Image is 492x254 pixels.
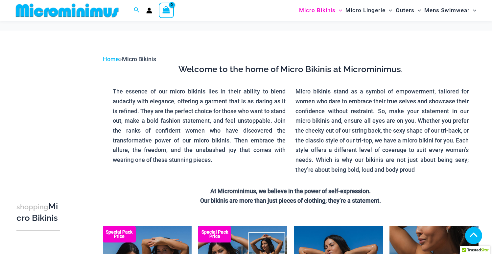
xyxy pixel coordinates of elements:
span: » [103,56,156,63]
iframe: TrustedSite Certified [16,49,76,181]
span: shopping [16,203,48,211]
nav: Site Navigation [296,1,479,20]
b: Special Pack Price [103,230,136,239]
a: Micro LingerieMenu ToggleMenu Toggle [344,2,394,19]
a: Mens SwimwearMenu ToggleMenu Toggle [423,2,478,19]
h3: Micro Bikinis [16,201,60,224]
a: OutersMenu ToggleMenu Toggle [394,2,423,19]
span: Menu Toggle [414,2,421,19]
span: Menu Toggle [386,2,392,19]
p: Micro bikinis stand as a symbol of empowerment, tailored for women who dare to embrace their true... [295,87,469,174]
p: The essence of our micro bikinis lies in their ability to blend audacity with elegance, offering ... [113,87,286,165]
a: Search icon link [134,6,140,14]
span: Mens Swimwear [424,2,470,19]
span: Outers [396,2,414,19]
b: Special Pack Price [198,230,231,239]
span: Menu Toggle [336,2,342,19]
strong: At Microminimus, we believe in the power of self-expression. [210,188,371,194]
span: Menu Toggle [470,2,476,19]
a: Home [103,56,119,63]
span: Micro Bikinis [299,2,336,19]
img: MM SHOP LOGO FLAT [13,3,121,18]
span: Micro Lingerie [345,2,386,19]
span: Micro Bikinis [122,56,156,63]
a: View Shopping Cart, empty [159,3,174,18]
a: Account icon link [146,8,152,13]
a: Micro BikinisMenu ToggleMenu Toggle [297,2,344,19]
h3: Welcome to the home of Micro Bikinis at Microminimus. [108,64,474,75]
strong: Our bikinis are more than just pieces of clothing; they’re a statement. [200,197,381,204]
